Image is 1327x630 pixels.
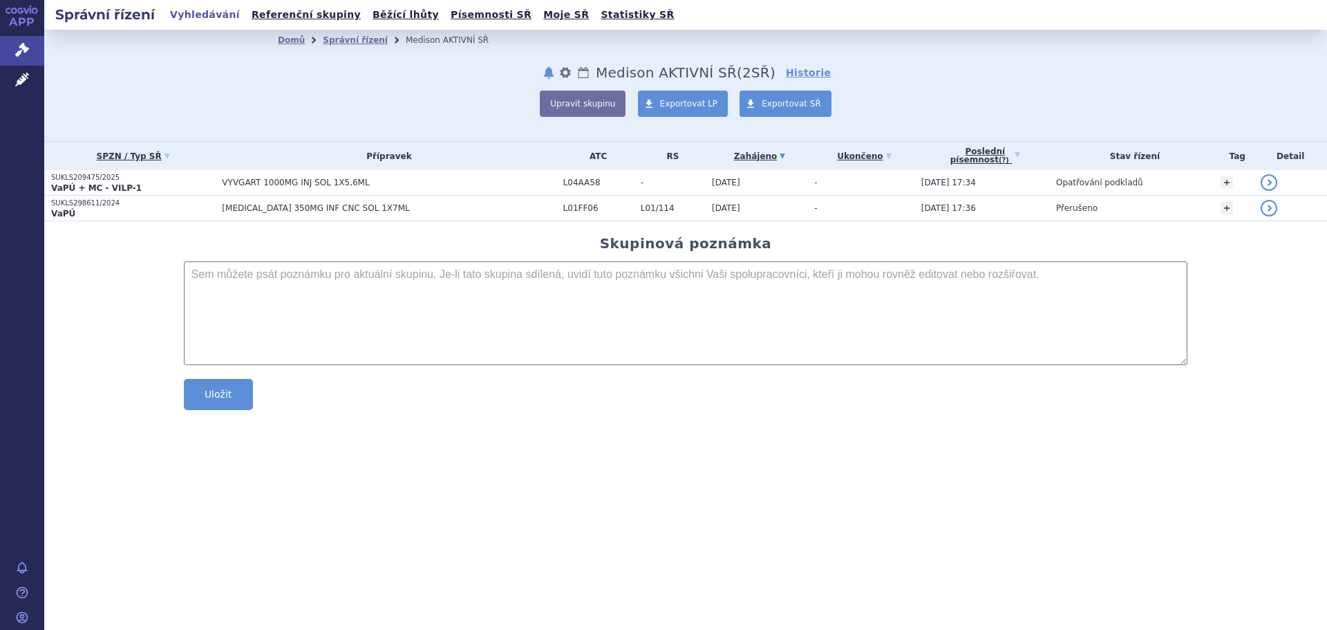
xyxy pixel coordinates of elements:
[1056,203,1098,213] span: Přerušeno
[814,178,817,187] span: -
[814,203,817,213] span: -
[51,183,142,193] strong: VaPÚ + MC - VILP-1
[660,99,718,109] span: Exportovat LP
[1221,176,1233,189] a: +
[921,178,976,187] span: [DATE] 17:34
[51,198,215,208] p: SUKLS298611/2024
[1261,200,1277,216] a: detail
[712,147,807,166] a: Zahájeno
[638,91,728,117] a: Exportovat LP
[44,5,166,24] h2: Správní řízení
[999,156,1009,165] abbr: (?)
[921,142,1049,170] a: Poslednípísemnost(?)
[278,35,305,45] a: Domů
[563,203,634,213] span: L01FF06
[247,6,365,24] a: Referenční skupiny
[762,99,821,109] span: Exportovat SŘ
[921,203,976,213] span: [DATE] 17:36
[634,142,705,170] th: RS
[1214,142,1254,170] th: Tag
[51,147,215,166] a: SPZN / Typ SŘ
[222,203,556,213] span: [MEDICAL_DATA] 350MG INF CNC SOL 1X7ML
[558,64,572,81] button: nastavení
[576,64,590,81] a: Lhůty
[712,203,740,213] span: [DATE]
[556,142,634,170] th: ATC
[406,30,507,50] li: Medison AKTIVNÍ SŘ
[740,91,831,117] a: Exportovat SŘ
[222,178,556,187] span: VYVGART 1000MG INJ SOL 1X5,6ML
[596,64,737,81] span: Medison AKTIVNÍ SŘ
[51,209,75,219] strong: VaPÚ
[166,6,244,24] a: Vyhledávání
[542,64,556,81] button: notifikace
[539,6,593,24] a: Moje SŘ
[51,173,215,183] p: SUKLS209475/2025
[641,203,705,213] span: L01/114
[184,379,253,410] button: Uložit
[1056,178,1143,187] span: Opatřování podkladů
[742,64,751,81] span: 2
[446,6,536,24] a: Písemnosti SŘ
[786,66,831,80] a: Historie
[712,178,740,187] span: [DATE]
[215,142,556,170] th: Přípravek
[596,6,678,24] a: Statistiky SŘ
[600,235,772,252] h2: Skupinová poznámka
[1254,142,1327,170] th: Detail
[641,178,705,187] span: -
[368,6,443,24] a: Běžící lhůty
[563,178,634,187] span: L04AA58
[1261,174,1277,191] a: detail
[1049,142,1214,170] th: Stav řízení
[540,91,625,117] button: Upravit skupinu
[814,147,914,166] a: Ukončeno
[323,35,388,45] a: Správní řízení
[1221,202,1233,214] a: +
[737,64,775,81] span: ( SŘ)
